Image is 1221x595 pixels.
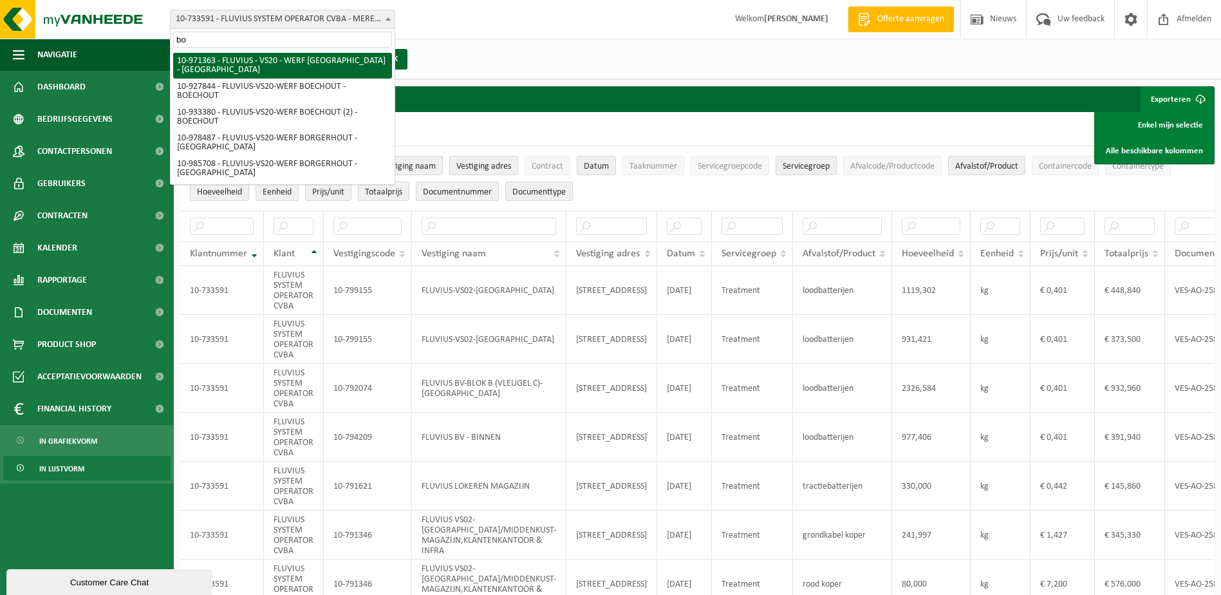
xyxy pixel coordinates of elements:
li: 10-985708 - FLUVIUS-VS20-WERF BORGERHOUT - [GEOGRAPHIC_DATA] [173,156,392,182]
td: 10-791621 [324,462,412,511]
button: DocumentnummerDocumentnummer: Activate to sort [416,182,499,201]
button: Prijs/unitPrijs/unit: Activate to sort [305,182,351,201]
li: 10-927844 - FLUVIUS-VS20-WERF BOECHOUT - BOECHOUT [173,79,392,104]
button: ContractContract: Activate to sort [525,156,570,175]
span: Servicegroep [722,249,776,259]
td: € 345,330 [1095,511,1165,560]
span: Datum [667,249,695,259]
button: TaaknummerTaaknummer: Activate to sort [622,156,684,175]
td: [DATE] [657,511,712,560]
td: FLUVIUS BV-BLOK B (VLEUGEL C)-[GEOGRAPHIC_DATA] [412,364,566,413]
td: kg [971,413,1030,462]
button: Vestiging naamVestiging naam: Activate to sort [373,156,443,175]
span: Afvalcode/Productcode [850,162,935,171]
td: [DATE] [657,266,712,315]
li: 10-978487 - FLUVIUS-VS20-WERF BORGERHOUT - [GEOGRAPHIC_DATA] [173,130,392,156]
td: kg [971,462,1030,511]
button: ServicegroepcodeServicegroepcode: Activate to sort [691,156,769,175]
td: € 145,860 [1095,462,1165,511]
td: € 391,940 [1095,413,1165,462]
button: Vestiging adresVestiging adres: Activate to sort [449,156,518,175]
td: loodbatterijen [793,413,892,462]
iframe: chat widget [6,567,215,595]
span: Containercode [1039,162,1092,171]
span: 10-733591 - FLUVIUS SYSTEM OPERATOR CVBA - MERELBEKE-MELLE [170,10,395,29]
td: [DATE] [657,364,712,413]
td: kg [971,364,1030,413]
td: 330,000 [892,462,971,511]
td: tractiebatterijen [793,462,892,511]
span: Contactpersonen [37,135,112,167]
td: FLUVIUS-VS02-[GEOGRAPHIC_DATA] [412,315,566,364]
a: Offerte aanvragen [848,6,954,32]
td: 10-792074 [324,364,412,413]
td: [STREET_ADDRESS] [566,413,657,462]
td: [DATE] [657,315,712,364]
span: Contracten [37,200,88,232]
td: € 0,401 [1030,315,1095,364]
td: grondkabel koper [793,511,892,560]
td: FLUVIUS VS02-[GEOGRAPHIC_DATA]/MIDDENKUST-MAGAZIJN,KLANTENKANTOOR & INFRA [412,511,566,560]
td: 10-799155 [324,315,412,364]
span: In grafiekvorm [39,429,97,453]
td: Treatment [712,266,793,315]
td: € 932,960 [1095,364,1165,413]
td: [STREET_ADDRESS] [566,462,657,511]
td: 10-733591 [180,315,264,364]
span: Bedrijfsgegevens [37,103,113,135]
td: FLUVIUS SYSTEM OPERATOR CVBA [264,511,324,560]
span: Vestiging naam [422,249,486,259]
span: Contract [532,162,563,171]
span: Vestigingscode [333,249,395,259]
button: Afvalcode/ProductcodeAfvalcode/Productcode: Activate to sort [843,156,942,175]
td: FLUVIUS SYSTEM OPERATOR CVBA [264,364,324,413]
td: FLUVIUS SYSTEM OPERATOR CVBA [264,462,324,511]
span: Vestiging naam [380,162,436,171]
td: 10-733591 [180,462,264,511]
span: Documenttype [512,187,566,197]
span: Offerte aanvragen [874,13,947,26]
span: Prijs/unit [312,187,344,197]
td: Treatment [712,462,793,511]
td: FLUVIUS LOKEREN MAGAZIJN [412,462,566,511]
span: 10-733591 - FLUVIUS SYSTEM OPERATOR CVBA - MERELBEKE-MELLE [171,10,395,28]
td: 931,421 [892,315,971,364]
td: € 0,401 [1030,364,1095,413]
td: Treatment [712,315,793,364]
span: Klant [274,249,295,259]
td: kg [971,266,1030,315]
a: Alle beschikbare kolommen [1096,138,1213,164]
span: Prijs/unit [1040,249,1078,259]
button: TotaalprijsTotaalprijs: Activate to sort [358,182,409,201]
span: Servicegroepcode [698,162,762,171]
td: € 0,401 [1030,266,1095,315]
span: Eenheid [263,187,292,197]
td: € 1,427 [1030,511,1095,560]
span: Gebruikers [37,167,86,200]
td: Treatment [712,413,793,462]
span: Containertype [1112,162,1164,171]
td: kg [971,315,1030,364]
button: ServicegroepServicegroep: Activate to sort [776,156,837,175]
span: Vestiging adres [456,162,511,171]
td: 1119,302 [892,266,971,315]
td: € 448,840 [1095,266,1165,315]
td: [STREET_ADDRESS] [566,266,657,315]
button: DatumDatum: Activate to sort [577,156,616,175]
span: Acceptatievoorwaarden [37,361,142,393]
span: Datum [584,162,609,171]
td: 10-733591 [180,511,264,560]
span: Rapportage [37,264,87,296]
td: € 0,401 [1030,413,1095,462]
span: Totaalprijs [365,187,402,197]
li: 10-933380 - FLUVIUS-VS20-WERF BOECHOUT (2) - BOECHOUT [173,104,392,130]
td: 10-733591 [180,266,264,315]
td: 10-733591 [180,364,264,413]
td: 10-794209 [324,413,412,462]
span: Eenheid [980,249,1014,259]
span: Hoeveelheid [197,187,242,197]
td: € 0,442 [1030,462,1095,511]
button: ContainertypeContainertype: Activate to sort [1105,156,1171,175]
button: EenheidEenheid: Activate to sort [256,182,299,201]
button: HoeveelheidHoeveelheid: Activate to sort [190,182,249,201]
